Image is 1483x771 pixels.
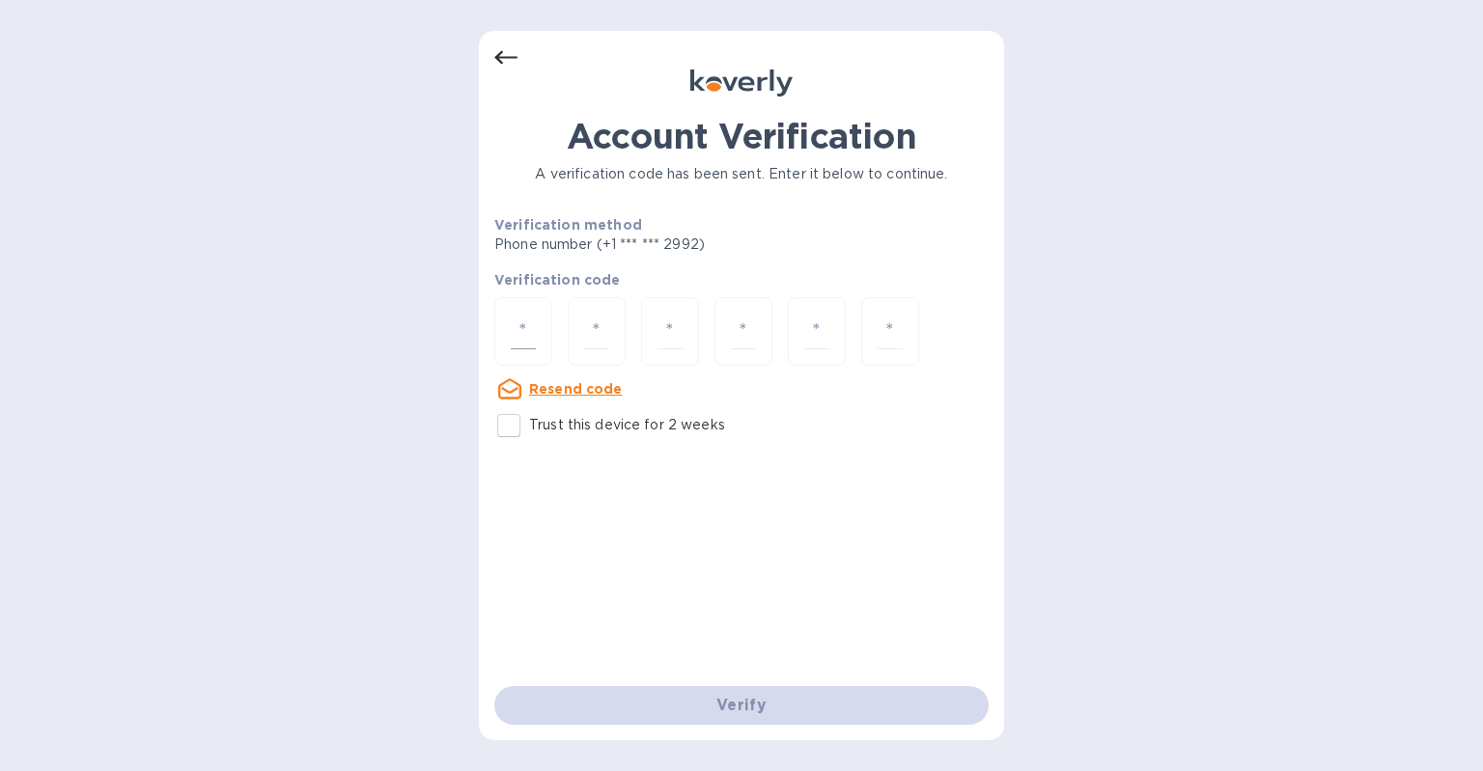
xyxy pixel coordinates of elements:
[529,415,725,435] p: Trust this device for 2 weeks
[494,217,642,233] b: Verification method
[494,116,989,156] h1: Account Verification
[494,234,853,255] p: Phone number (+1 *** *** 2992)
[494,270,989,289] p: Verification code
[529,381,623,397] u: Resend code
[494,164,989,184] p: A verification code has been sent. Enter it below to continue.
